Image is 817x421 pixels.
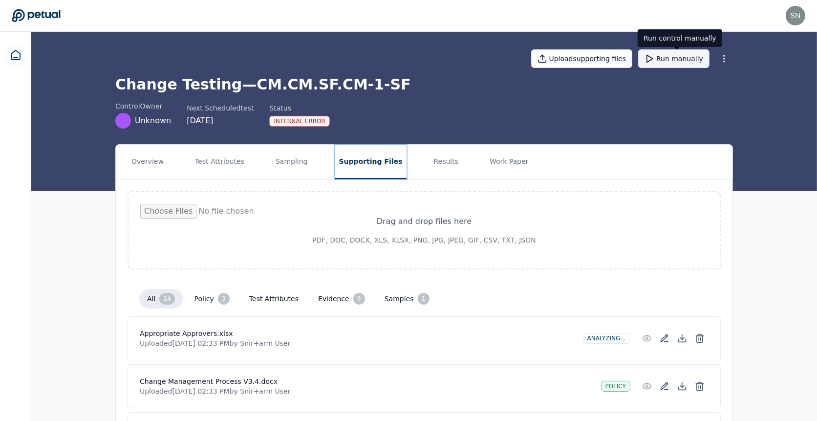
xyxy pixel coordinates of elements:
[115,76,733,93] h1: Change Testing — CM.CM.SF.CM-1-SF
[638,29,722,47] div: Run control manually
[656,330,673,347] button: Add/Edit Description
[241,290,306,308] button: Test Attributes
[115,101,171,111] div: control Owner
[486,145,533,179] button: Work Paper
[269,116,330,127] div: Internal Error
[673,377,691,395] button: Download File
[218,293,230,305] div: 3
[140,386,593,396] p: Uploaded [DATE] 02:33 PM by Snir+arm User
[187,289,237,309] button: Policy3
[187,103,254,113] div: Next Scheduled test
[140,329,575,338] h4: Appropriate Approvers.xlsx
[531,49,633,68] button: Uploadsupporting files
[691,377,709,395] button: Delete File
[135,115,171,127] span: Unknown
[656,377,673,395] button: Add/Edit Description
[187,115,254,127] div: [DATE]
[272,145,312,179] button: Sampling
[673,330,691,347] button: Download File
[4,44,27,67] a: Dashboard
[418,293,430,305] div: 1
[191,145,248,179] button: Test Attributes
[601,381,630,392] div: Policy
[638,330,656,347] button: Preview File (hover for quick preview, click for full view)
[335,145,407,179] button: Supporting Files
[377,289,437,309] button: Samples1
[269,103,330,113] div: Status
[430,145,463,179] button: Results
[139,289,183,309] button: All14
[353,293,365,305] div: 9
[12,9,61,22] a: Go to Dashboard
[638,49,709,68] button: Run manually
[140,338,575,348] p: Uploaded [DATE] 02:33 PM by Snir+arm User
[140,377,593,386] h4: Change Management Process V3.4.docx
[116,145,732,179] nav: Tabs
[583,333,630,344] div: Analyzing...
[159,293,174,305] div: 14
[638,377,656,395] button: Preview File (hover for quick preview, click for full view)
[715,50,733,67] button: More Options
[786,6,805,25] img: snir+arm@petual.ai
[691,330,709,347] button: Delete File
[128,145,168,179] button: Overview
[310,289,373,309] button: Evidence9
